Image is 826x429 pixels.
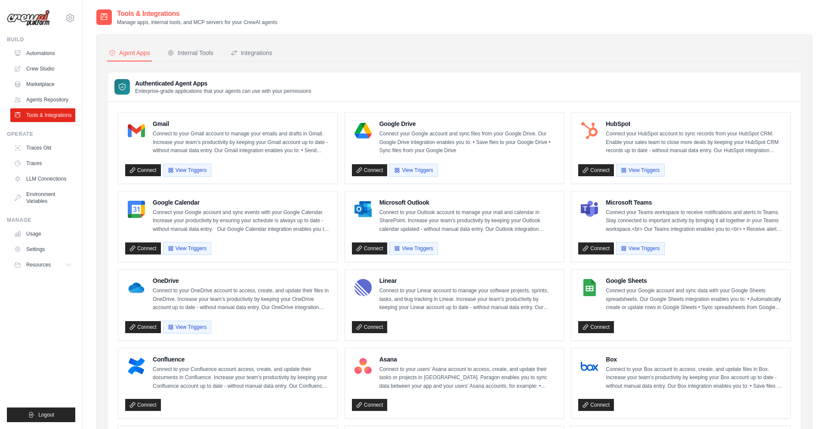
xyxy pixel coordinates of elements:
p: Connect to your users’ Asana account to access, create, and update their tasks or projects in [GE... [379,365,557,391]
h4: Linear [379,276,557,285]
div: Internal Tools [167,49,213,57]
p: Connect to your Box account to access, create, and update files in Box. Increase your team’s prod... [606,365,783,391]
img: Logo [7,10,50,27]
h4: OneDrive [153,276,330,285]
a: Connect [352,164,388,176]
h4: HubSpot [606,120,783,128]
p: Connect your Google account and sync data with your Google Sheets spreadsheets. Our Google Sheets... [606,287,783,312]
a: Connect [352,321,388,333]
a: Connect [125,242,161,254]
a: Connect [125,164,161,176]
img: HubSpot Logo [581,122,598,139]
a: Traces Old [10,141,75,155]
button: Agent Apps [107,45,152,61]
h4: Google Calendar [153,198,330,207]
img: Asana Logo [354,358,372,375]
a: Automations [10,46,75,60]
button: View Triggers [616,242,664,255]
img: Google Sheets Logo [581,279,598,296]
button: Integrations [229,45,274,61]
button: View Triggers [616,164,664,177]
h4: Confluence [153,355,330,364]
p: Enterprise-grade applications that your agents can use with your permissions [135,88,311,95]
a: Tools & Integrations [10,108,75,122]
div: Operate [7,131,75,138]
button: View Triggers [389,242,438,255]
p: Connect to your Outlook account to manage your mail and calendar in SharePoint. Increase your tea... [379,208,557,234]
img: OneDrive Logo [128,279,145,296]
img: Confluence Logo [128,358,145,375]
button: Resources [10,258,75,272]
a: Usage [10,227,75,241]
h4: Gmail [153,120,330,128]
img: Box Logo [581,358,598,375]
img: Microsoft Teams Logo [581,201,598,218]
p: Connect your Teams workspace to receive notifications and alerts in Teams. Stay connected to impo... [606,208,783,234]
a: Marketplace [10,77,75,91]
button: View Triggers [389,164,438,177]
h4: Google Drive [379,120,557,128]
h4: Microsoft Outlook [379,198,557,207]
p: Connect to your Confluence account access, create, and update their documents in Confluence. Incr... [153,365,330,391]
div: Integrations [231,49,272,57]
a: Connect [352,242,388,254]
p: Connect your Google account and sync files from your Google Drive. Our Google Drive integration e... [379,130,557,155]
a: Traces [10,156,75,170]
a: Crew Studio [10,62,75,76]
a: Connect [578,399,614,411]
p: Connect your Google account and sync events with your Google Calendar. Increase your productivity... [153,208,330,234]
button: Logout [7,408,75,422]
button: Internal Tools [166,45,215,61]
p: Connect your HubSpot account to sync records from your HubSpot CRM. Enable your sales team to clo... [606,130,783,155]
div: Build [7,36,75,43]
a: Settings [10,242,75,256]
img: Microsoft Outlook Logo [354,201,372,218]
h2: Tools & Integrations [117,9,277,19]
p: Connect to your Linear account to manage your software projects, sprints, tasks, and bug tracking... [379,287,557,312]
h3: Authenticated Agent Apps [135,79,311,88]
a: Connect [125,399,161,411]
a: Environment Variables [10,187,75,208]
h4: Box [606,355,783,364]
div: Agent Apps [109,49,150,57]
img: Google Calendar Logo [128,201,145,218]
a: Connect [578,242,614,254]
a: Connect [578,321,614,333]
a: Connect [125,321,161,333]
a: Agents Repository [10,93,75,107]
button: View Triggers [163,242,211,255]
h4: Asana [379,355,557,364]
div: Manage [7,217,75,224]
a: Connect [352,399,388,411]
button: View Triggers [163,321,211,334]
p: Connect to your Gmail account to manage your emails and drafts in Gmail. Increase your team’s pro... [153,130,330,155]
img: Google Drive Logo [354,122,372,139]
img: Linear Logo [354,279,372,296]
p: Manage apps, internal tools, and MCP servers for your CrewAI agents [117,19,277,26]
a: Connect [578,164,614,176]
span: Logout [38,411,54,418]
span: Resources [26,261,51,268]
a: LLM Connections [10,172,75,186]
h4: Microsoft Teams [606,198,783,207]
button: View Triggers [163,164,211,177]
img: Gmail Logo [128,122,145,139]
p: Connect to your OneDrive account to access, create, and update their files in OneDrive. Increase ... [153,287,330,312]
h4: Google Sheets [606,276,783,285]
